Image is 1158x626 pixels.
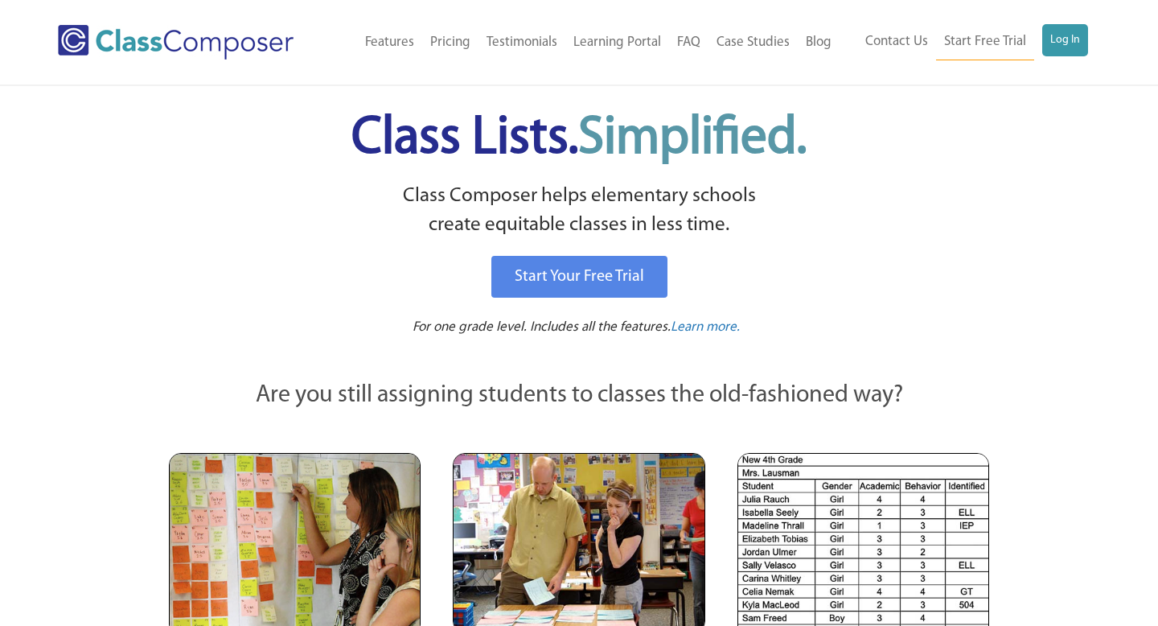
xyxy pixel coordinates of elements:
[671,318,740,338] a: Learn more.
[357,25,422,60] a: Features
[478,25,565,60] a: Testimonials
[58,25,294,60] img: Class Composer
[708,25,798,60] a: Case Studies
[169,378,989,414] p: Are you still assigning students to classes the old-fashioned way?
[840,24,1088,60] nav: Header Menu
[798,25,840,60] a: Blog
[936,24,1034,60] a: Start Free Trial
[669,25,708,60] a: FAQ
[671,320,740,334] span: Learn more.
[1042,24,1088,56] a: Log In
[565,25,669,60] a: Learning Portal
[413,320,671,334] span: For one grade level. Includes all the features.
[515,269,644,285] span: Start Your Free Trial
[857,24,936,60] a: Contact Us
[491,256,667,298] a: Start Your Free Trial
[331,25,840,60] nav: Header Menu
[166,182,992,241] p: Class Composer helps elementary schools create equitable classes in less time.
[351,113,807,165] span: Class Lists.
[578,113,807,165] span: Simplified.
[422,25,478,60] a: Pricing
